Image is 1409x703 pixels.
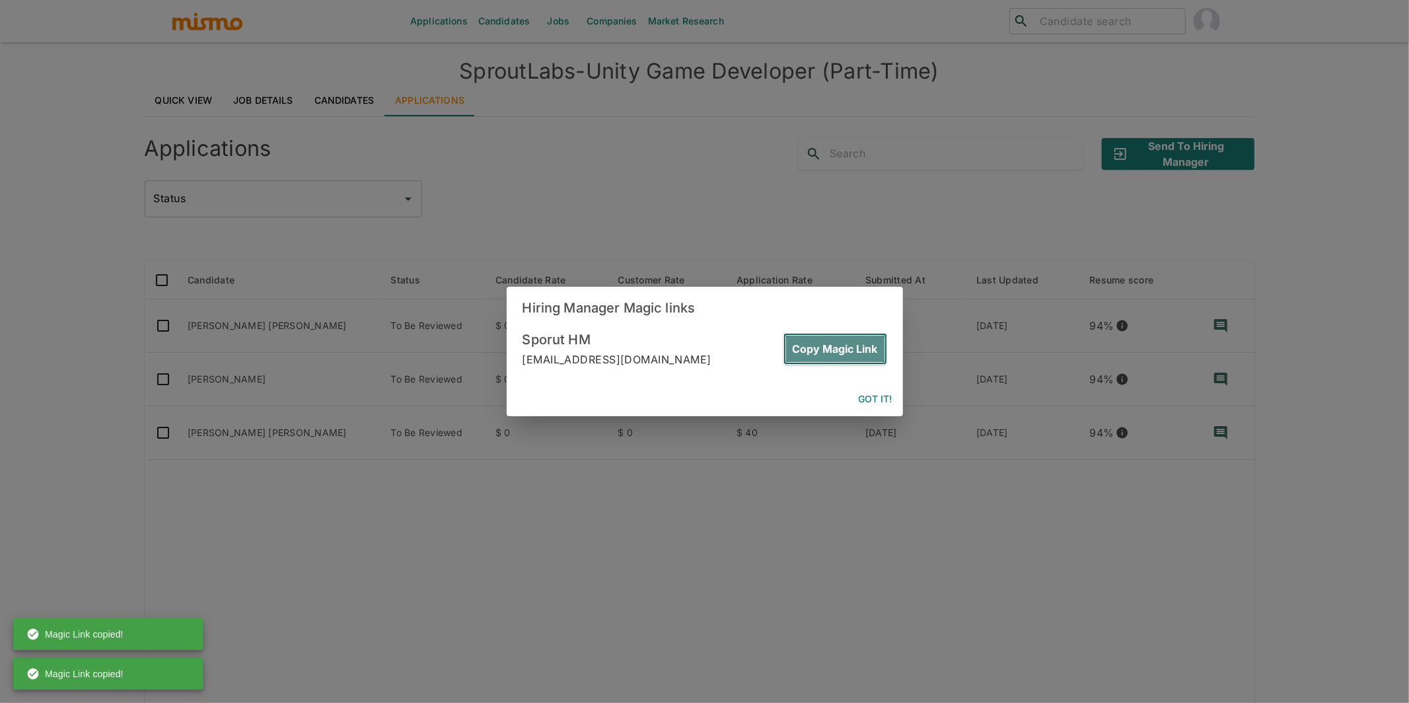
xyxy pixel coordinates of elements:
div: Magic Link copied! [26,662,124,686]
p: [EMAIL_ADDRESS][DOMAIN_NAME] [523,350,711,369]
div: Magic Link copied! [26,622,124,646]
button: Copy Magic Link [783,333,887,365]
h6: Sporut HM [523,329,711,350]
h2: Hiring Manager Magic links [507,287,903,329]
button: Got it! [853,387,898,412]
